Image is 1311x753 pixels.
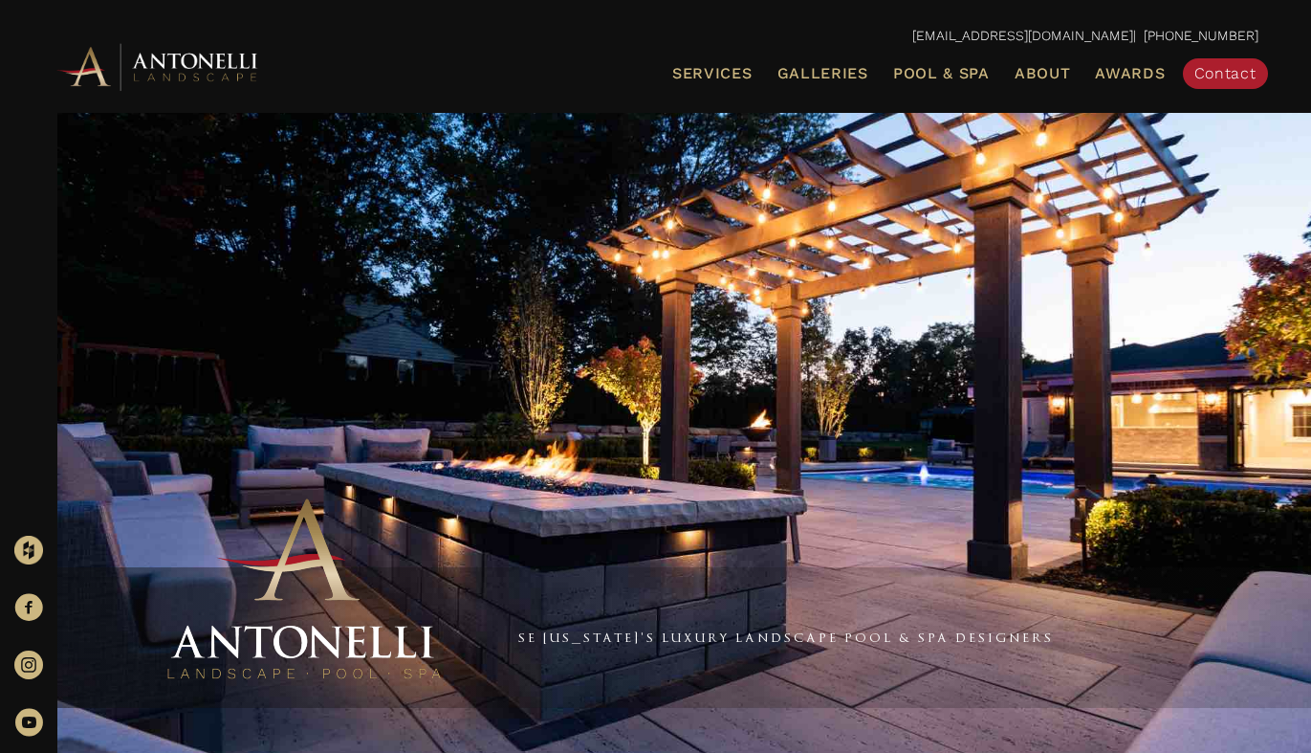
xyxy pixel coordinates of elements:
[777,64,868,82] span: Galleries
[161,491,448,689] img: Antonelli Stacked Logo
[1095,64,1165,82] span: Awards
[665,61,760,86] a: Services
[912,28,1133,43] a: [EMAIL_ADDRESS][DOMAIN_NAME]
[54,24,1258,49] p: | [PHONE_NUMBER]
[1194,64,1256,82] span: Contact
[672,66,753,81] span: Services
[770,61,876,86] a: Galleries
[893,64,990,82] span: Pool & Spa
[518,630,1054,645] a: SE [US_STATE]'s Luxury Landscape Pool & Spa Designers
[1015,66,1071,81] span: About
[885,61,997,86] a: Pool & Spa
[1007,61,1079,86] a: About
[14,536,43,565] img: Houzz
[54,40,264,93] img: Antonelli Horizontal Logo
[1183,58,1268,89] a: Contact
[1087,61,1172,86] a: Awards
